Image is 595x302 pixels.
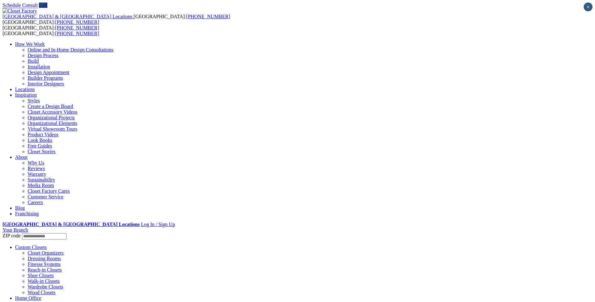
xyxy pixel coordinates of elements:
[28,166,45,171] a: Reviews
[28,115,75,120] a: Organizational Projects
[15,295,41,301] a: Home Office
[3,227,28,233] a: Your Branch
[3,25,99,36] span: [GEOGRAPHIC_DATA]: [GEOGRAPHIC_DATA]:
[28,81,64,86] a: Interior Designers
[28,70,69,75] a: Design Appointment
[186,14,230,19] a: [PHONE_NUMBER]
[3,222,140,227] a: [GEOGRAPHIC_DATA] & [GEOGRAPHIC_DATA] Locations
[55,19,99,25] a: [PHONE_NUMBER]
[28,250,64,256] a: Closet Organizers
[28,58,39,64] a: Build
[15,211,39,216] a: Franchising
[28,284,63,289] a: Wardrobe Closets
[141,222,175,227] a: Log In / Sign Up
[28,109,77,115] a: Closet Accessory Videos
[28,47,114,52] a: Online and In-Home Design Consultations
[3,233,21,238] span: ZIP code
[28,177,55,182] a: Sustainability
[55,31,99,36] a: [PHONE_NUMBER]
[28,267,62,272] a: Reach-in Closets
[15,245,47,250] a: Custom Closets
[28,132,58,137] a: Product Videos
[28,149,56,154] a: Closet Stories
[55,25,99,30] a: [PHONE_NUMBER]
[22,233,66,240] input: Enter your Zip code
[28,98,40,103] a: Styles
[28,188,70,194] a: Closet Factory Cares
[28,160,44,165] a: Why Us
[28,290,56,295] a: Wood Closets
[3,14,132,19] span: [GEOGRAPHIC_DATA] & [GEOGRAPHIC_DATA] Locations
[28,64,50,69] a: Installation
[15,92,37,98] a: Inspiration
[39,3,47,8] a: Call
[28,273,54,278] a: Shoe Closets
[28,256,61,261] a: Dressing Rooms
[28,143,52,148] a: Free Guides
[28,104,73,109] a: Create a Design Board
[584,3,592,11] button: Close
[28,262,61,267] a: Finesse Systems
[28,183,54,188] a: Media Room
[28,126,77,132] a: Virtual Showroom Tours
[15,87,35,92] a: Locations
[28,75,63,81] a: Builder Programs
[3,14,134,19] a: [GEOGRAPHIC_DATA] & [GEOGRAPHIC_DATA] Locations
[3,3,38,8] a: Schedule Consult
[28,194,63,199] a: Customer Service
[28,171,46,177] a: Warranty
[28,200,43,205] a: Careers
[28,121,77,126] a: Organizational Elements
[3,8,37,14] img: Closet Factory
[15,205,25,211] a: Blog
[28,138,52,143] a: Look Books
[15,41,45,47] a: How We Work
[28,278,60,284] a: Walk-in Closets
[28,53,58,58] a: Design Process
[15,154,28,160] a: About
[3,14,230,25] span: [GEOGRAPHIC_DATA]: [GEOGRAPHIC_DATA]:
